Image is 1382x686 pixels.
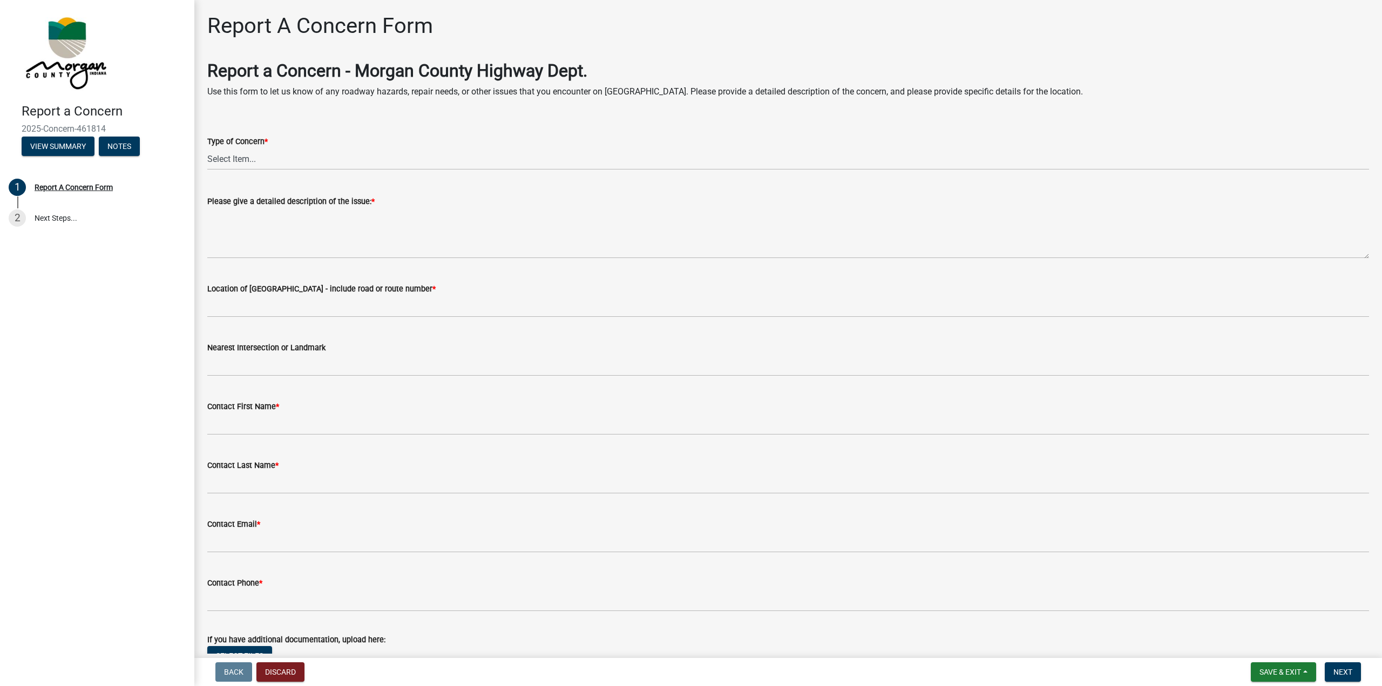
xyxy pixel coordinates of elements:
img: Morgan County, Indiana [22,11,109,92]
label: If you have additional documentation, upload here: [207,636,385,644]
div: Report A Concern Form [35,184,113,191]
h4: Report a Concern [22,104,186,119]
button: Next [1325,662,1361,682]
label: Contact First Name [207,403,279,411]
wm-modal-confirm: Summary [22,142,94,151]
p: Use this form to let us know of any roadway hazards, repair needs, or other issues that you encou... [207,85,1369,98]
span: 2025-Concern-461814 [22,124,173,134]
label: Contact Email [207,521,260,528]
label: Nearest Intersection or Landmark [207,344,326,352]
label: Type of Concern [207,138,268,146]
wm-modal-confirm: Notes [99,142,140,151]
strong: Report a Concern - Morgan County Highway Dept. [207,60,587,81]
button: Select files [207,646,272,665]
span: Back [224,668,243,676]
button: Back [215,662,252,682]
label: Contact Phone [207,580,262,587]
span: Save & Exit [1259,668,1301,676]
button: Save & Exit [1251,662,1316,682]
div: 2 [9,209,26,227]
label: Contact Last Name [207,462,279,470]
button: Discard [256,662,304,682]
label: Please give a detailed description of the issue: [207,198,375,206]
button: Notes [99,137,140,156]
h1: Report A Concern Form [207,13,433,39]
span: Next [1333,668,1352,676]
div: 1 [9,179,26,196]
button: View Summary [22,137,94,156]
label: Location of [GEOGRAPHIC_DATA] - include road or route number [207,286,436,293]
